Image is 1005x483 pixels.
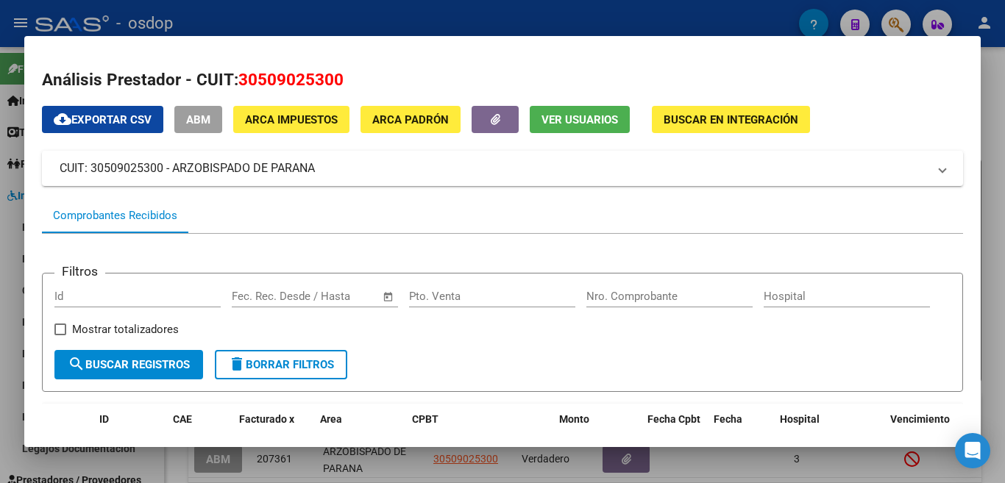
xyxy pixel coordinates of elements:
span: ID [99,413,109,425]
mat-icon: delete [228,355,246,373]
datatable-header-cell: Fecha Cpbt [642,404,708,468]
span: Fecha Recibido [714,413,755,442]
span: Exportar CSV [54,113,152,126]
datatable-header-cell: Vencimiento Auditoría [884,404,951,468]
mat-expansion-panel-header: CUIT: 30509025300 - ARZOBISPADO DE PARANA [42,151,963,186]
datatable-header-cell: Monto [553,404,642,468]
mat-panel-title: CUIT: 30509025300 - ARZOBISPADO DE PARANA [60,160,928,177]
button: Open calendar [380,288,397,305]
span: 30509025300 [238,70,344,89]
button: Borrar Filtros [215,350,347,379]
button: ARCA Padrón [361,106,461,133]
span: Mostrar totalizadores [72,321,179,338]
button: Buscar en Integración [652,106,810,133]
span: Buscar Registros [68,358,190,371]
span: Facturado x Orden De [239,413,294,442]
datatable-header-cell: CAE [167,404,233,468]
button: Buscar Registros [54,350,203,379]
span: Borrar Filtros [228,358,334,371]
datatable-header-cell: Hospital [774,404,884,468]
span: ABM [186,113,210,126]
datatable-header-cell: Area [314,404,406,468]
span: Area [320,413,342,425]
datatable-header-cell: Facturado x Orden De [233,404,314,468]
span: Hospital [780,413,820,425]
span: Fecha Cpbt [647,413,700,425]
span: Ver Usuarios [541,113,618,126]
h2: Análisis Prestador - CUIT: [42,68,963,93]
mat-icon: search [68,355,85,373]
div: Comprobantes Recibidos [53,207,177,224]
button: Ver Usuarios [530,106,630,133]
span: CAE [173,413,192,425]
button: ABM [174,106,222,133]
span: ARCA Impuestos [245,113,338,126]
datatable-header-cell: CPBT [406,404,553,468]
span: ARCA Padrón [372,113,449,126]
h3: Filtros [54,262,105,281]
span: CPBT [412,413,438,425]
input: Fecha fin [305,290,376,303]
input: Fecha inicio [232,290,291,303]
datatable-header-cell: Fecha Recibido [708,404,774,468]
span: Vencimiento Auditoría [890,413,950,442]
mat-icon: cloud_download [54,110,71,128]
datatable-header-cell: ID [93,404,167,468]
button: Exportar CSV [42,106,163,133]
div: Open Intercom Messenger [955,433,990,468]
button: ARCA Impuestos [233,106,349,133]
span: Buscar en Integración [664,113,798,126]
span: Monto [559,413,589,425]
